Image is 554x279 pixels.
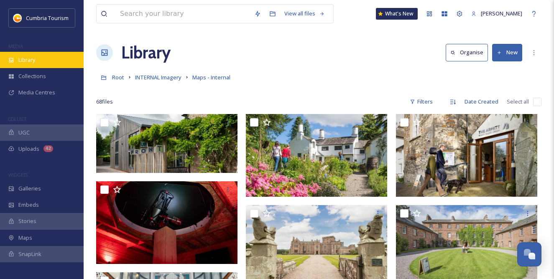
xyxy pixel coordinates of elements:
span: Stories [18,217,36,225]
span: Uploads [18,145,39,153]
span: MEDIA [8,43,23,49]
span: COLLECT [8,116,26,122]
button: Open Chat [517,242,541,266]
input: Search your library [116,5,250,23]
button: New [492,44,522,61]
a: What's New [376,8,418,20]
div: Filters [406,94,437,110]
span: Maps - Internal [192,74,230,81]
span: [PERSON_NAME] [481,10,522,17]
span: 68 file s [96,98,113,106]
img: townend.jpeg [246,114,387,197]
img: grizedale-observatory.jpeg [96,181,237,264]
a: Root [112,72,124,82]
a: Organise [446,44,492,61]
img: images.jpg [13,14,22,22]
div: Date Created [460,94,503,110]
span: UGC [18,129,30,137]
div: 42 [43,145,53,152]
span: Embeds [18,201,39,209]
span: Cumbria Tourism [26,14,69,22]
span: INTERNAL Imagery [135,74,181,81]
a: Library [121,40,171,65]
a: View all files [280,5,329,22]
span: SnapLink [18,250,41,258]
span: Library [18,56,35,64]
a: [PERSON_NAME] [467,5,526,22]
a: Maps - Internal [192,72,230,82]
span: Collections [18,72,46,80]
img: 1200x500-upfront.jpg [96,114,237,173]
span: Select all [507,98,529,106]
span: Galleries [18,185,41,193]
span: Maps [18,234,32,242]
span: Root [112,74,124,81]
img: armitt.jpeg [396,114,537,197]
span: WIDGETS [8,172,28,178]
a: INTERNAL Imagery [135,72,181,82]
span: Media Centres [18,89,55,96]
button: Organise [446,44,488,61]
